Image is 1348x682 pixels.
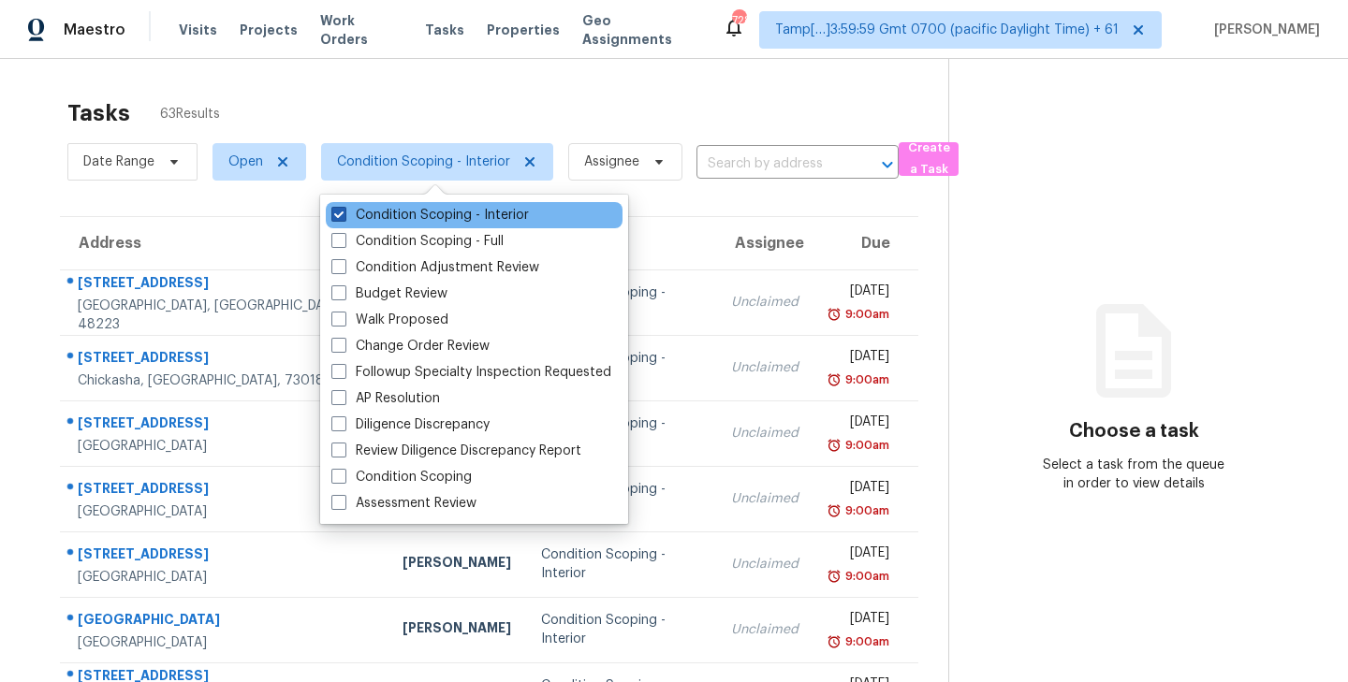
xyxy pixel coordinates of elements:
span: Tamp[…]3:59:59 Gmt 0700 (pacific Daylight Time) + 61 [775,21,1119,39]
div: [STREET_ADDRESS] [78,348,373,371]
div: 9:00am [842,567,889,586]
span: Open [228,152,263,171]
div: [GEOGRAPHIC_DATA] [78,437,373,456]
span: Tasks [425,23,464,36]
span: Date Range [83,152,154,171]
div: [PERSON_NAME] [403,553,511,576]
div: [STREET_ADDRESS] [78,414,373,437]
div: [DATE] [828,282,889,305]
span: Maestro [64,21,125,39]
img: Overdue Alarm Icon [827,567,842,586]
div: [STREET_ADDRESS] [78,544,373,568]
div: [DATE] [828,413,889,436]
span: Create a Task [908,138,949,181]
div: Unclaimed [731,489,799,508]
div: Unclaimed [731,293,799,312]
img: Overdue Alarm Icon [827,370,842,389]
div: [GEOGRAPHIC_DATA] [78,568,373,587]
label: Walk Proposed [331,311,448,329]
span: Condition Scoping - Interior [337,152,510,171]
label: Condition Scoping - Interior [331,206,529,225]
img: Overdue Alarm Icon [827,501,842,520]
th: Due [813,217,918,269]
label: Condition Scoping - Full [331,232,504,251]
span: 63 Results [160,105,220,123]
div: Unclaimed [731,620,799,639]
label: Change Order Review [331,337,490,356]
img: Overdue Alarm Icon [827,305,842,324]
div: [DATE] [828,478,889,501]
th: Address [60,217,388,269]
h3: Choose a task [1069,422,1199,441]
input: Search by address [696,150,846,179]
span: Assignee [584,152,639,171]
h2: Tasks [67,104,130,123]
div: [GEOGRAPHIC_DATA] [78,633,373,652]
div: 9:00am [842,370,889,389]
div: [STREET_ADDRESS] [78,273,373,297]
div: Unclaimed [731,424,799,443]
img: Overdue Alarm Icon [827,632,842,651]
span: Work Orders [320,11,403,49]
label: Budget Review [331,284,447,303]
div: Chickasha, [GEOGRAPHIC_DATA], 73018 [78,371,373,390]
th: Assignee [716,217,813,269]
button: Create a Task [899,142,959,176]
div: [DATE] [828,347,889,370]
div: [STREET_ADDRESS] [78,479,373,502]
div: [PERSON_NAME] [403,618,511,642]
div: Condition Scoping - Interior [541,545,701,583]
label: AP Resolution [331,389,440,408]
label: Diligence Discrepancy [331,415,490,434]
div: [DATE] [828,609,889,632]
div: Unclaimed [731,358,799,377]
label: Followup Specialty Inspection Requested [331,363,611,382]
span: Geo Assignments [582,11,700,49]
div: 9:00am [842,436,889,455]
span: Properties [487,21,560,39]
label: Assessment Review [331,494,476,513]
div: 9:00am [842,305,889,324]
div: 9:00am [842,632,889,651]
div: Unclaimed [731,555,799,573]
label: Condition Scoping [331,468,472,486]
span: [PERSON_NAME] [1207,21,1320,39]
div: [DATE] [828,544,889,567]
div: 728 [732,11,745,30]
div: [GEOGRAPHIC_DATA], [GEOGRAPHIC_DATA], 48223 [78,297,373,334]
span: Projects [240,21,298,39]
img: Overdue Alarm Icon [827,436,842,455]
label: Condition Adjustment Review [331,258,539,277]
span: Visits [179,21,217,39]
label: Review Diligence Discrepancy Report [331,442,581,460]
div: 9:00am [842,501,889,520]
div: [GEOGRAPHIC_DATA] [78,502,373,521]
div: Select a task from the queue in order to view details [1042,456,1226,493]
button: Open [874,152,901,178]
div: Condition Scoping - Interior [541,611,701,648]
div: [GEOGRAPHIC_DATA] [78,610,373,633]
